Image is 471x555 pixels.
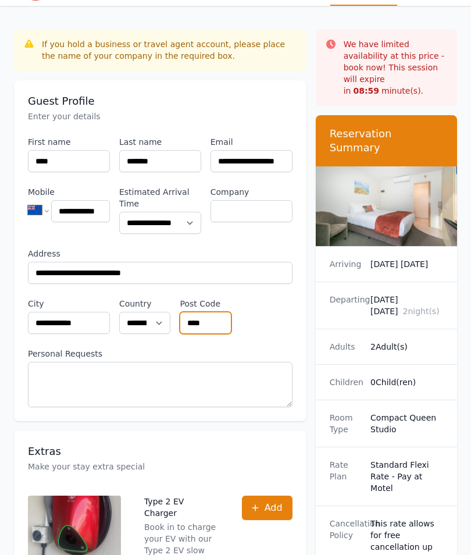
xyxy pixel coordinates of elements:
[28,348,292,360] label: Personal Requests
[370,294,443,317] dd: [DATE] [DATE]
[330,341,361,353] dt: Adults
[28,444,292,458] h3: Extras
[119,298,171,309] label: Country
[144,496,219,519] p: Type 2 EV Charger
[180,298,231,309] label: Post Code
[119,136,201,148] label: Last name
[370,412,443,435] dd: Compact Queen Studio
[330,376,361,388] dt: Children
[28,186,110,198] label: Mobile
[370,459,443,494] dd: Standard Flexi Rate - Pay at Motel
[353,86,379,95] strong: 08 : 59
[119,186,201,209] label: Estimated Arrival Time
[344,38,448,97] p: We have limited availability at this price - book now! This session will expire in minute(s).
[330,127,443,155] h3: Reservation Summary
[210,136,292,148] label: Email
[316,166,457,246] img: Compact Queen Studio
[330,412,361,435] dt: Room Type
[265,501,283,515] span: Add
[28,461,292,472] p: Make your stay extra special
[210,186,292,198] label: Company
[42,38,297,62] div: If you hold a business or travel agent account, please place the name of your company in the requ...
[402,307,439,316] span: 2 night(s)
[242,496,292,520] button: Add
[28,94,292,108] h3: Guest Profile
[28,298,110,309] label: City
[28,136,110,148] label: First name
[370,376,443,388] dd: 0 Child(ren)
[330,258,361,270] dt: Arriving
[330,459,361,494] dt: Rate Plan
[370,258,443,270] dd: [DATE] [DATE]
[28,111,292,122] p: Enter your details
[330,294,361,317] dt: Departing
[28,248,292,259] label: Address
[370,341,443,353] dd: 2 Adult(s)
